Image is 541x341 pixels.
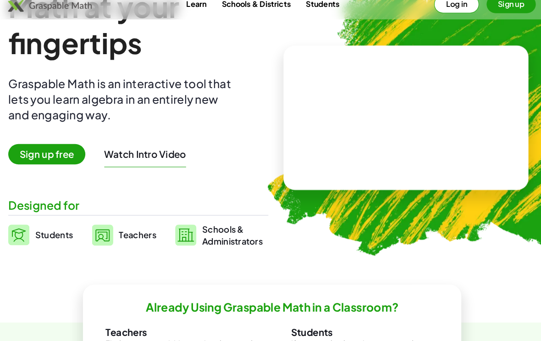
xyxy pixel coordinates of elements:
div: Graspable Math is an interactive tool that lets you learn algebra in an entirely new and engaging... [15,84,235,129]
button: Watch Intro Video [108,154,187,166]
a: Students [296,6,343,23]
a: Schools & Districts [215,6,296,23]
a: Learn [180,6,215,23]
a: Students [15,227,77,250]
a: Schools &Administrators [177,227,261,250]
div: Designed for [15,202,267,217]
button: Log in [428,6,471,23]
span: Sign up free [15,150,89,170]
span: Schools & Administrators [203,227,261,250]
img: svg%3e [15,228,35,248]
button: Sign up [479,6,526,23]
span: Teachers [122,233,158,243]
video: What is this? This is dynamic math notation. Dynamic math notation plays a central role in how Gr... [331,90,469,159]
h3: Teachers [109,326,252,338]
img: svg%3e [177,228,197,249]
span: Students [41,233,77,243]
img: svg%3e [96,228,116,249]
h2: Already Using Graspable Math in a Classroom? [148,301,393,315]
h3: Students [289,326,432,338]
a: Teachers [96,227,158,250]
